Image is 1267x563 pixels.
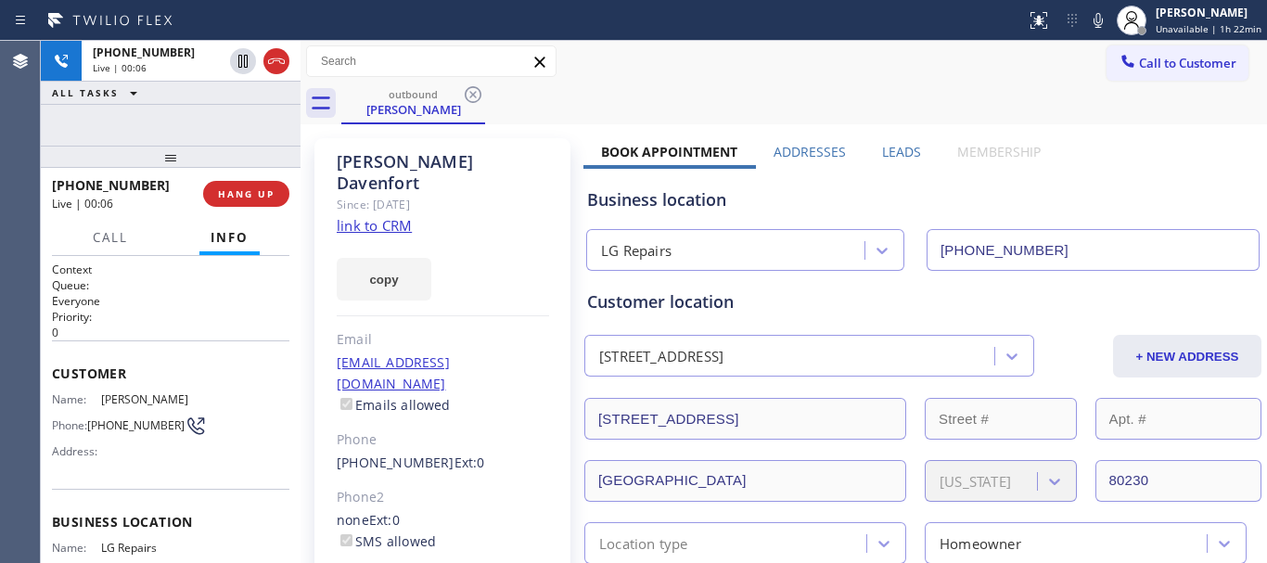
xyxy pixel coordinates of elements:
[337,510,549,553] div: none
[601,240,672,262] div: LG Repairs
[940,532,1021,554] div: Homeowner
[340,398,352,410] input: Emails allowed
[1085,7,1111,33] button: Mute
[337,216,412,235] a: link to CRM
[599,532,688,554] div: Location type
[957,143,1041,160] label: Membership
[101,392,194,406] span: [PERSON_NAME]
[1113,335,1261,377] button: + NEW ADDRESS
[41,82,156,104] button: ALL TASKS
[93,229,128,246] span: Call
[52,541,101,555] span: Name:
[337,258,431,301] button: copy
[52,418,87,432] span: Phone:
[87,418,185,432] span: [PHONE_NUMBER]
[587,289,1259,314] div: Customer location
[52,293,289,309] p: Everyone
[52,309,289,325] h2: Priority:
[337,329,549,351] div: Email
[263,48,289,74] button: Hang up
[927,229,1260,271] input: Phone Number
[369,511,400,529] span: Ext: 0
[774,143,846,160] label: Addresses
[52,196,113,211] span: Live | 00:06
[1095,398,1262,440] input: Apt. #
[343,83,483,122] div: Joelle Davenfort
[1156,22,1261,35] span: Unavailable | 1h 22min
[52,176,170,194] span: [PHONE_NUMBER]
[1156,5,1261,20] div: [PERSON_NAME]
[584,398,906,440] input: Address
[52,86,119,99] span: ALL TASKS
[203,181,289,207] button: HANG UP
[343,87,483,101] div: outbound
[307,46,556,76] input: Search
[337,151,549,194] div: [PERSON_NAME] Davenfort
[52,277,289,293] h2: Queue:
[52,262,289,277] h1: Context
[93,45,195,60] span: [PHONE_NUMBER]
[340,534,352,546] input: SMS allowed
[337,429,549,451] div: Phone
[218,187,275,200] span: HANG UP
[1107,45,1248,81] button: Call to Customer
[454,454,485,471] span: Ext: 0
[584,460,906,502] input: City
[211,229,249,246] span: Info
[52,513,289,531] span: Business location
[337,487,549,508] div: Phone2
[343,101,483,118] div: [PERSON_NAME]
[587,187,1259,212] div: Business location
[1139,55,1236,71] span: Call to Customer
[599,346,723,367] div: [STREET_ADDRESS]
[1095,460,1262,502] input: ZIP
[337,194,549,215] div: Since: [DATE]
[601,143,737,160] label: Book Appointment
[925,398,1077,440] input: Street #
[230,48,256,74] button: Hold Customer
[199,220,260,256] button: Info
[52,444,101,458] span: Address:
[337,396,451,414] label: Emails allowed
[882,143,921,160] label: Leads
[52,365,289,382] span: Customer
[52,325,289,340] p: 0
[337,532,436,550] label: SMS allowed
[101,541,194,555] span: LG Repairs
[52,392,101,406] span: Name:
[337,454,454,471] a: [PHONE_NUMBER]
[93,61,147,74] span: Live | 00:06
[337,353,450,392] a: [EMAIL_ADDRESS][DOMAIN_NAME]
[82,220,139,256] button: Call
